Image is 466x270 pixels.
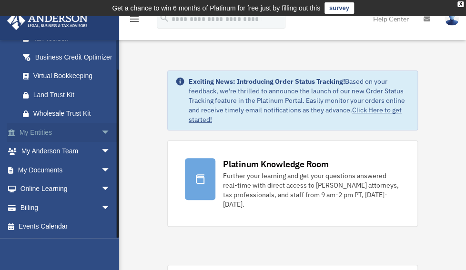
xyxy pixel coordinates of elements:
[223,158,329,170] div: Platinum Knowledge Room
[33,89,113,101] div: Land Trust Kit
[4,11,91,30] img: Anderson Advisors Platinum Portal
[159,13,170,23] i: search
[7,217,125,236] a: Events Calendar
[7,198,125,217] a: Billingarrow_drop_down
[33,51,113,63] div: Business Credit Optimizer
[33,70,113,82] div: Virtual Bookkeeping
[101,180,120,199] span: arrow_drop_down
[33,108,113,120] div: Wholesale Trust Kit
[129,13,140,25] i: menu
[101,142,120,161] span: arrow_drop_down
[13,48,125,67] a: Business Credit Optimizer
[189,77,410,124] div: Based on your feedback, we're thrilled to announce the launch of our new Order Status Tracking fe...
[101,160,120,180] span: arrow_drop_down
[167,140,418,227] a: Platinum Knowledge Room Further your learning and get your questions answered real-time with dire...
[13,85,125,104] a: Land Trust Kit
[129,17,140,25] a: menu
[445,12,459,26] img: User Pic
[13,104,125,123] a: Wholesale Trust Kit
[7,142,125,161] a: My Anderson Teamarrow_drop_down
[189,106,402,124] a: Click Here to get started!
[7,123,125,142] a: My Entitiesarrow_drop_down
[101,198,120,218] span: arrow_drop_down
[13,67,125,86] a: Virtual Bookkeeping
[457,1,464,7] div: close
[223,171,400,209] div: Further your learning and get your questions answered real-time with direct access to [PERSON_NAM...
[189,77,345,86] strong: Exciting News: Introducing Order Status Tracking!
[7,180,125,199] a: Online Learningarrow_drop_down
[112,2,320,14] div: Get a chance to win 6 months of Platinum for free just by filling out this
[101,123,120,142] span: arrow_drop_down
[324,2,354,14] a: survey
[7,160,125,180] a: My Documentsarrow_drop_down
